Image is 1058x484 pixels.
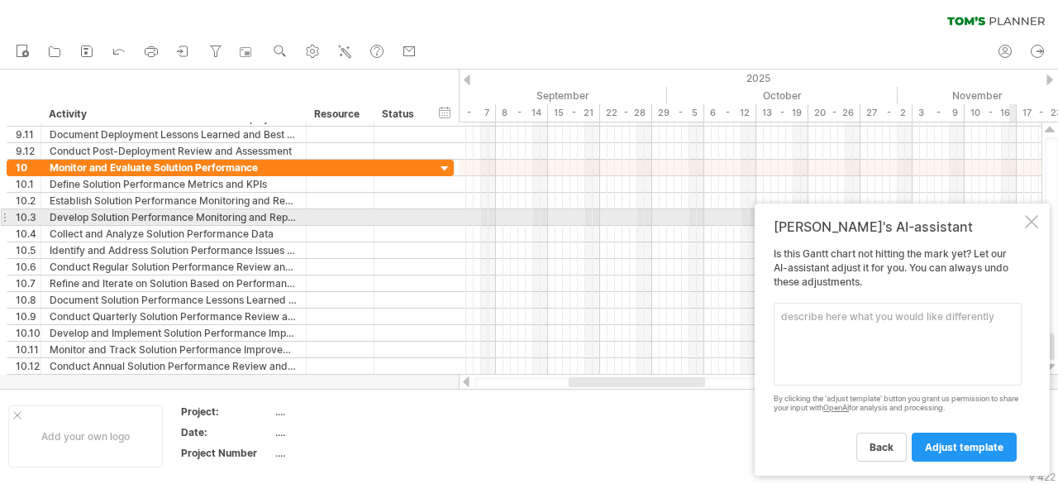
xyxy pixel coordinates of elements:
[50,292,298,308] div: Document Solution Performance Lessons Learned and Best Practices
[16,160,41,175] div: 10
[50,226,298,242] div: Collect and Analyze Solution Performance Data
[49,106,297,122] div: Activity
[382,106,418,122] div: Status
[275,425,414,439] div: ....
[16,325,41,341] div: 10.10
[16,358,41,374] div: 10.12
[444,87,667,104] div: September 2025
[16,292,41,308] div: 10.8
[181,425,272,439] div: Date:
[16,242,41,258] div: 10.5
[50,276,298,291] div: Refine and Iterate on Solution Based on Performance Results
[856,433,907,462] a: back
[16,193,41,208] div: 10.2
[860,104,913,122] div: 27 - 2
[50,143,298,159] div: Conduct Post-Deployment Review and Assessment
[704,104,756,122] div: 6 - 12
[16,209,41,225] div: 10.3
[16,259,41,275] div: 10.6
[181,405,272,419] div: Project:
[965,104,1017,122] div: 10 - 16
[16,127,41,142] div: 9.11
[16,309,41,324] div: 10.9
[50,176,298,192] div: Define Solution Performance Metrics and KPIs
[16,143,41,159] div: 9.12
[50,193,298,208] div: Establish Solution Performance Monitoring and Reporting Schedule
[925,441,1003,453] span: adjust template
[652,104,704,122] div: 29 - 5
[50,160,298,175] div: Monitor and Evaluate Solution Performance
[774,247,1022,461] div: Is this Gantt chart not hitting the mark yet? Let our AI-assistant adjust it for you. You can alw...
[50,209,298,225] div: Develop Solution Performance Monitoring and Reporting Tools
[181,446,272,460] div: Project Number
[16,226,41,242] div: 10.4
[16,276,41,291] div: 10.7
[314,106,365,122] div: Resource
[50,242,298,258] div: Identify and Address Solution Performance Issues and Defects
[1029,471,1056,483] div: v 422
[275,446,414,460] div: ....
[50,325,298,341] div: Develop and Implement Solution Performance Improvement Plan
[774,218,1022,235] div: [PERSON_NAME]'s AI-assistant
[756,104,808,122] div: 13 - 19
[8,405,163,467] div: Add your own logo
[808,104,860,122] div: 20 - 26
[823,403,849,412] a: OpenAI
[912,433,1017,462] a: adjust template
[50,127,298,142] div: Document Deployment Lessons Learned and Best Practices
[50,358,298,374] div: Conduct Annual Solution Performance Review and Evaluation
[50,259,298,275] div: Conduct Regular Solution Performance Review and Evaluation Meetings
[870,441,894,453] span: back
[275,405,414,419] div: ....
[16,176,41,192] div: 10.1
[600,104,652,122] div: 22 - 28
[50,342,298,357] div: Monitor and Track Solution Performance Improvement Progress
[667,87,898,104] div: October 2025
[444,104,496,122] div: 1 - 7
[913,104,965,122] div: 3 - 9
[16,342,41,357] div: 10.11
[496,104,548,122] div: 8 - 14
[548,104,600,122] div: 15 - 21
[774,395,1022,413] div: By clicking the 'adjust template' button you grant us permission to share your input with for ana...
[50,309,298,324] div: Conduct Quarterly Solution Performance Review and Assessment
